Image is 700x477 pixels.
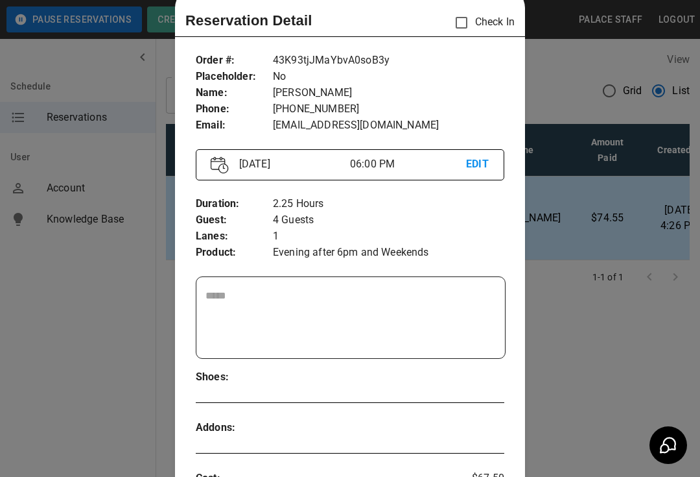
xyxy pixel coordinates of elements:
[273,228,504,245] p: 1
[196,101,273,117] p: Phone :
[273,101,504,117] p: [PHONE_NUMBER]
[273,245,504,261] p: Evening after 6pm and Weekends
[273,69,504,85] p: No
[234,156,350,172] p: [DATE]
[196,85,273,101] p: Name :
[273,53,504,69] p: 43K93tjJMaYbvA0soB3y
[350,156,466,172] p: 06:00 PM
[196,69,273,85] p: Placeholder :
[273,117,504,134] p: [EMAIL_ADDRESS][DOMAIN_NAME]
[273,85,504,101] p: [PERSON_NAME]
[196,245,273,261] p: Product :
[196,420,273,436] p: Addons :
[466,156,489,173] p: EDIT
[196,53,273,69] p: Order # :
[185,10,312,31] p: Reservation Detail
[196,196,273,212] p: Duration :
[196,212,273,228] p: Guest :
[196,369,273,385] p: Shoes :
[196,117,273,134] p: Email :
[273,212,504,228] p: 4 Guests
[273,196,504,212] p: 2.25 Hours
[196,228,273,245] p: Lanes :
[211,156,229,174] img: Vector
[448,9,515,36] p: Check In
